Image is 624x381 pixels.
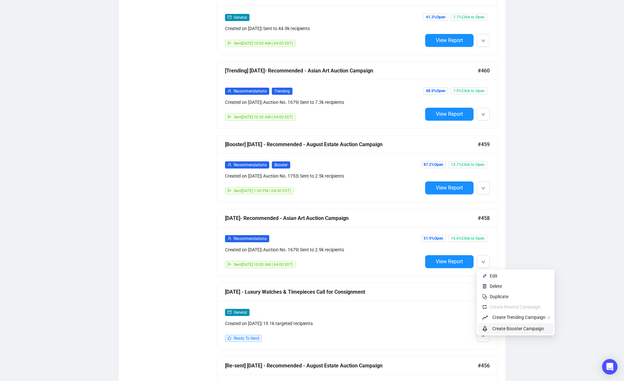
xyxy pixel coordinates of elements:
button: View Report [425,255,474,268]
span: 51.9% Open [421,235,446,242]
div: [Booster] [DATE] - Recommended - August Estate Auction Campaign [225,140,478,148]
img: svg+xml;base64,PHN2ZyB4bWxucz0iaHR0cDovL3d3dy53My5vcmcvMjAwMC9zdmciIHhtbG5zOnhsaW5rPSJodHRwOi8vd3... [482,273,487,278]
span: send [228,189,231,192]
span: General [234,310,247,315]
span: user [228,163,231,167]
span: rocket [482,325,490,332]
span: 87.2% Open [421,161,446,168]
img: svg+xml;base64,PHN2ZyB4bWxucz0iaHR0cDovL3d3dy53My5vcmcvMjAwMC9zdmciIHdpZHRoPSIyNCIgaGVpZ2h0PSIyNC... [482,294,487,299]
img: retweet.svg [482,304,487,310]
span: Sent [DATE] 10:00 AM (-04:00 EDT) [234,41,293,46]
span: Create Trending Campaign [492,315,546,320]
span: View Report [436,37,463,43]
span: View Report [436,258,463,265]
span: #460 [478,67,490,75]
span: mail [228,15,231,19]
span: user [228,89,231,93]
span: #459 [478,140,490,148]
span: send [228,115,231,119]
div: [DATE] - Luxury Watches & Timepieces Call for Consignment [225,288,478,296]
div: Created on [DATE] | Sent to 44.9k recipients [225,25,423,32]
span: Delete [490,284,502,289]
button: View Report [425,181,474,194]
div: [DATE]- Recommended - Asian Art Auction Campaign [225,214,478,222]
span: #456 [478,362,490,370]
div: Created on [DATE] | Auction No. 1679 | Sent to 2.9k recipients [225,246,423,253]
span: Booster [272,161,290,169]
span: View Report [436,185,463,191]
span: Create Resend Campaign [490,304,540,310]
span: mail [228,310,231,314]
span: Trending [272,88,292,95]
span: right [547,316,551,320]
span: 7.7% Click to Open [451,14,487,21]
span: 7.9% Click to Open [451,87,487,94]
div: Open Intercom Messenger [602,359,618,375]
a: [Trending] [DATE]- Recommended - Asian Art Auction Campaign#460userRecommendationsTrendingCreated... [217,61,498,129]
span: Recommendations [234,89,267,93]
span: 16.6% Click to Open [448,235,487,242]
div: Created on [DATE] | Auction No. 1753 | Sent to 2.5k recipients [225,172,423,180]
div: Created on [DATE] | Auction No. 1679 | Sent to 7.3k recipients [225,99,423,106]
span: #458 [478,214,490,222]
span: down [481,186,485,190]
span: like [228,336,231,340]
img: svg+xml;base64,PHN2ZyB4bWxucz0iaHR0cDovL3d3dy53My5vcmcvMjAwMC9zdmciIHhtbG5zOnhsaW5rPSJodHRwOi8vd3... [482,284,487,289]
span: Duplicate [490,294,508,299]
a: [DATE]- Recommended - Asian Art Auction Campaign#458userRecommendationsCreated on [DATE]| Auction... [217,209,498,276]
span: Sent [DATE] 1:00 PM (-04:00 EDT) [234,189,291,193]
span: Recommendations [234,236,267,241]
span: rise [482,314,490,321]
button: View Report [425,34,474,47]
span: View Report [436,111,463,117]
span: send [228,41,231,45]
button: View Report [425,108,474,121]
span: send [228,262,231,266]
span: 12.7% Click to Open [448,161,487,168]
span: General [234,15,247,20]
span: down [481,39,485,43]
div: Created on [DATE] | 19.1k targeted recipients [225,320,423,327]
span: 41.3% Open [423,14,448,21]
span: down [481,334,485,338]
span: Recommendations [234,163,267,167]
span: Sent [DATE] 10:00 AM (-04:00 EDT) [234,262,293,267]
span: Create Booster Campaign [492,326,544,331]
a: [Booster] [DATE] - Recommended - August Estate Auction Campaign#459userRecommendationsBoosterCrea... [217,135,498,202]
span: 48.9% Open [423,87,448,94]
span: Sent [DATE] 10:30 AM (-04:00 EDT) [234,115,293,119]
div: [Trending] [DATE]- Recommended - Asian Art Auction Campaign [225,67,478,75]
span: user [228,236,231,240]
a: [DATE] - Luxury Watches & Timepieces Call for Consignment#457mailGeneralCreated on [DATE]| 19.1k ... [217,283,498,350]
span: down [481,260,485,264]
div: [Re-sent] [DATE] - Recommended - August Estate Auction Campaign [225,362,478,370]
span: down [481,113,485,116]
span: Edit [490,273,497,278]
span: Ready To Send [234,336,259,341]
